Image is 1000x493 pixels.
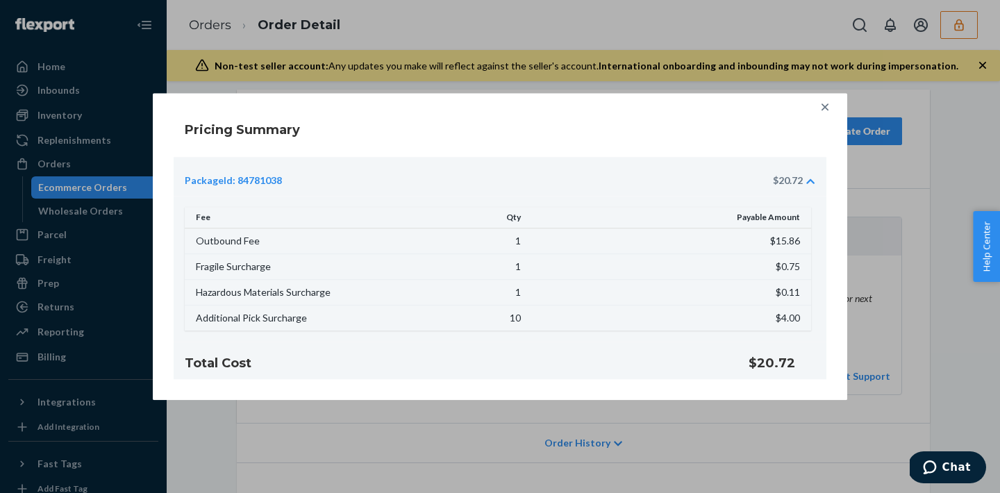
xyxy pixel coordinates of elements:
h4: Total Cost [185,354,715,372]
td: $0.11 [529,279,811,305]
td: 1 [404,228,529,253]
td: $0.75 [529,253,811,279]
th: Payable Amount [529,207,811,228]
td: 1 [404,279,529,305]
td: Outbound Fee [185,228,404,253]
td: Hazardous Materials Surcharge [185,279,404,305]
td: $15.86 [529,228,811,253]
td: Fragile Surcharge [185,253,404,279]
th: Qty [404,207,529,228]
div: $20.72 [773,174,803,187]
td: Additional Pick Surcharge [185,305,404,331]
td: 1 [404,253,529,279]
td: $4.00 [529,305,811,331]
div: PackageId: 84781038 [185,174,282,187]
span: Chat [33,10,61,22]
h4: $20.72 [749,354,815,372]
th: Fee [185,207,404,228]
td: 10 [404,305,529,331]
h4: Pricing Summary [185,121,300,139]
